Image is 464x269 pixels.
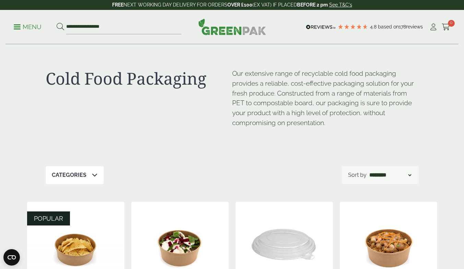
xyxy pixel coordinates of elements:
strong: FREE [112,2,123,8]
select: Shop order [368,171,413,179]
button: Open CMP widget [3,249,20,266]
a: 0 [442,22,450,32]
i: My Account [429,24,438,30]
span: 4.8 [370,24,378,29]
span: POPULAR [34,215,63,222]
strong: OVER £100 [227,2,252,8]
img: REVIEWS.io [306,25,336,29]
h1: Cold Food Packaging [46,69,232,88]
div: 4.78 Stars [337,24,368,30]
i: Cart [442,24,450,30]
p: Sort by [348,171,367,179]
a: See T&C's [329,2,352,8]
span: reviews [406,24,423,29]
img: GreenPak Supplies [198,19,266,35]
span: Based on [378,24,399,29]
span: 178 [399,24,406,29]
strong: BEFORE 2 pm [297,2,328,8]
p: Our extensive range of recyclable cold food packaging provides a reliable, cost-effective packagi... [232,69,419,128]
p: Menu [14,23,41,31]
span: 0 [448,20,455,27]
a: Menu [14,23,41,30]
p: Categories [52,171,86,179]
